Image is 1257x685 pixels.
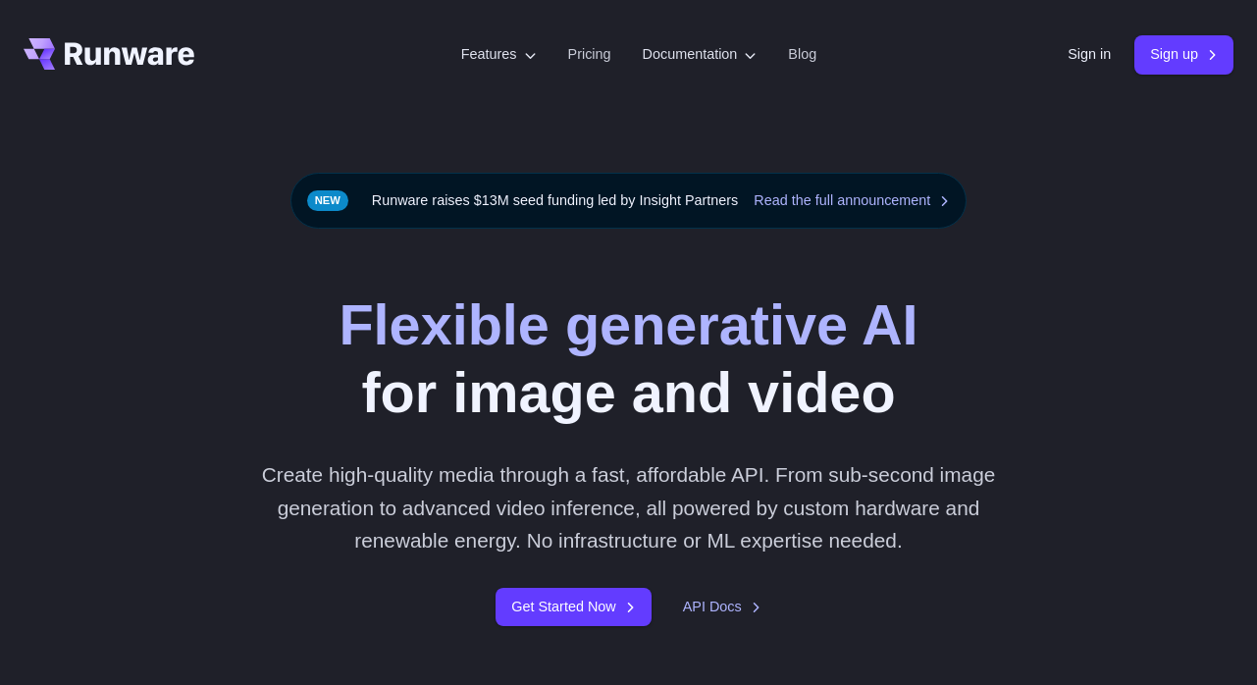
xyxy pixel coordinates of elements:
[241,458,1016,556] p: Create high-quality media through a fast, affordable API. From sub-second image generation to adv...
[683,596,761,618] a: API Docs
[496,588,651,626] a: Get Started Now
[643,43,758,66] label: Documentation
[754,189,950,212] a: Read the full announcement
[339,293,917,356] strong: Flexible generative AI
[290,173,968,229] div: Runware raises $13M seed funding led by Insight Partners
[24,38,194,70] a: Go to /
[1134,35,1233,74] a: Sign up
[788,43,816,66] a: Blog
[461,43,537,66] label: Features
[1068,43,1111,66] a: Sign in
[568,43,611,66] a: Pricing
[339,291,917,427] h1: for image and video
